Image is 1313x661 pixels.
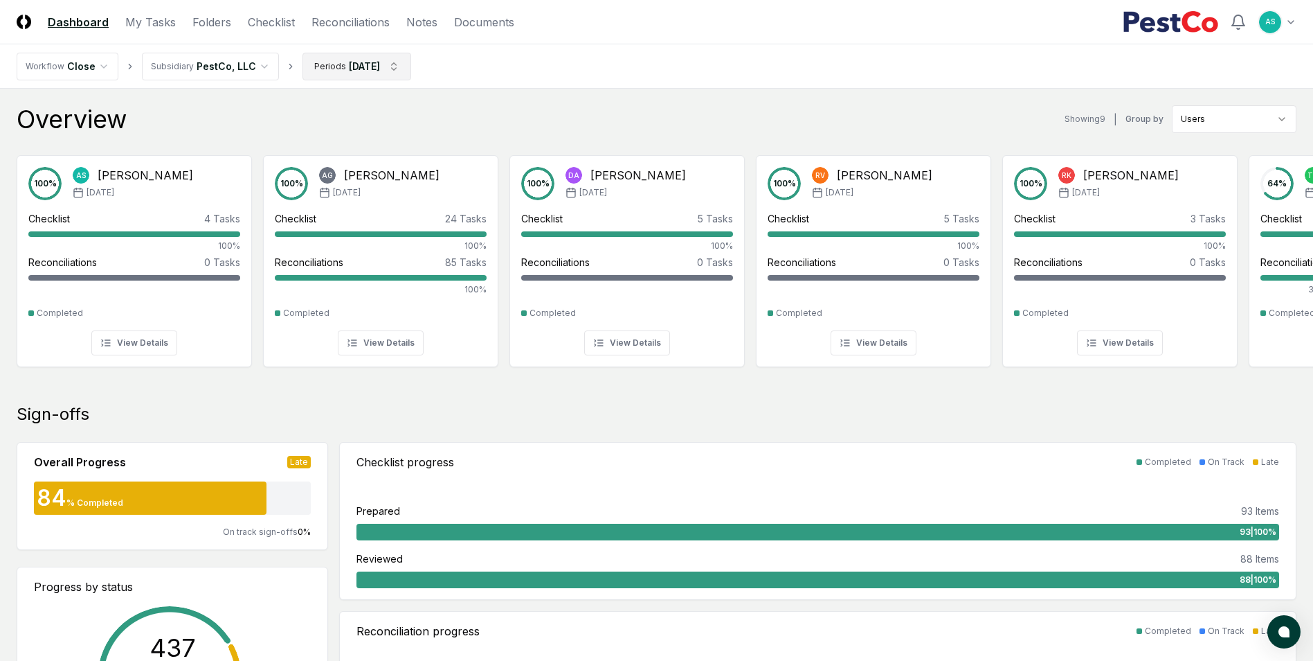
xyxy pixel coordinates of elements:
div: Checklist [768,211,809,226]
span: AG [322,170,333,181]
button: View Details [338,330,424,355]
div: Completed [776,307,822,319]
span: RV [815,170,825,181]
div: [PERSON_NAME] [837,167,932,184]
span: AS [1265,17,1275,27]
div: Reconciliations [275,255,343,270]
span: [DATE] [87,186,114,199]
div: % Completed [66,497,123,509]
div: | [1114,112,1117,127]
div: Reconciliation progress [356,623,480,640]
span: [DATE] [333,186,361,199]
div: Late [1261,625,1279,637]
div: Workflow [26,60,64,73]
div: [PERSON_NAME] [344,167,440,184]
div: On Track [1208,456,1244,468]
div: [PERSON_NAME] [590,167,686,184]
span: RK [1062,170,1071,181]
span: 88 | 100 % [1240,574,1276,586]
button: AS [1258,10,1283,35]
button: View Details [831,330,916,355]
div: Prepared [356,504,400,518]
div: Completed [1022,307,1069,319]
span: [DATE] [1072,186,1100,199]
div: [DATE] [349,59,380,73]
a: Checklist [248,14,295,30]
div: 3 Tasks [1190,211,1226,226]
div: [PERSON_NAME] [1083,167,1179,184]
button: Periods[DATE] [302,53,411,80]
div: Sign-offs [17,403,1296,425]
nav: breadcrumb [17,53,411,80]
div: 100% [275,240,487,252]
button: View Details [91,330,177,355]
div: On Track [1208,625,1244,637]
div: 100% [28,240,240,252]
div: Progress by status [34,579,311,595]
div: 100% [521,240,733,252]
a: Notes [406,14,437,30]
span: AS [76,170,86,181]
span: [DATE] [826,186,853,199]
a: 100%AG[PERSON_NAME][DATE]Checklist24 Tasks100%Reconciliations85 Tasks100%CompletedView Details [263,144,498,367]
div: Subsidiary [151,60,194,73]
img: Logo [17,15,31,29]
div: 0 Tasks [204,255,240,270]
div: 4 Tasks [204,211,240,226]
div: Checklist [1014,211,1056,226]
a: 100%DA[PERSON_NAME][DATE]Checklist5 Tasks100%Reconciliations0 TasksCompletedView Details [509,144,745,367]
div: Late [1261,456,1279,468]
div: 100% [768,240,979,252]
span: 0 % [298,527,311,537]
span: On track sign-offs [223,527,298,537]
div: 5 Tasks [944,211,979,226]
div: 5 Tasks [698,211,733,226]
button: View Details [1077,330,1163,355]
a: Checklist progressCompletedOn TrackLatePrepared93 Items93|100%Reviewed88 Items88|100% [339,442,1296,600]
a: 100%AS[PERSON_NAME][DATE]Checklist4 Tasks100%Reconciliations0 TasksCompletedView Details [17,144,252,367]
div: Reconciliations [768,255,836,270]
a: Documents [454,14,514,30]
div: Reconciliations [1014,255,1083,270]
div: Overview [17,105,127,133]
div: 0 Tasks [943,255,979,270]
div: 100% [1014,240,1226,252]
span: DA [568,170,579,181]
div: Checklist [28,211,70,226]
div: Late [287,456,311,468]
div: Reconciliations [28,255,97,270]
div: Checklist [521,211,563,226]
div: Completed [1145,456,1191,468]
div: Checklist progress [356,454,454,470]
a: Reconciliations [311,14,390,30]
div: 100% [275,283,487,296]
a: My Tasks [125,14,176,30]
div: Checklist [1260,211,1302,226]
a: 100%RK[PERSON_NAME][DATE]Checklist3 Tasks100%Reconciliations0 TasksCompletedView Details [1002,144,1238,367]
div: Overall Progress [34,454,126,470]
div: 85 Tasks [445,255,487,270]
div: 0 Tasks [697,255,733,270]
div: Periods [314,60,346,73]
button: View Details [584,330,670,355]
div: Completed [1145,625,1191,637]
div: Completed [529,307,576,319]
div: 0 Tasks [1190,255,1226,270]
a: 100%RV[PERSON_NAME][DATE]Checklist5 Tasks100%Reconciliations0 TasksCompletedView Details [756,144,991,367]
label: Group by [1125,115,1163,123]
div: Completed [37,307,83,319]
span: [DATE] [579,186,607,199]
div: Completed [283,307,329,319]
div: 24 Tasks [445,211,487,226]
div: [PERSON_NAME] [98,167,193,184]
span: 93 | 100 % [1240,526,1276,538]
div: 84 [34,487,66,509]
div: Checklist [275,211,316,226]
div: 88 Items [1240,552,1279,566]
button: atlas-launcher [1267,615,1301,649]
a: Dashboard [48,14,109,30]
div: Reconciliations [521,255,590,270]
div: Showing 9 [1065,113,1105,125]
img: PestCo logo [1123,11,1219,33]
a: Folders [192,14,231,30]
